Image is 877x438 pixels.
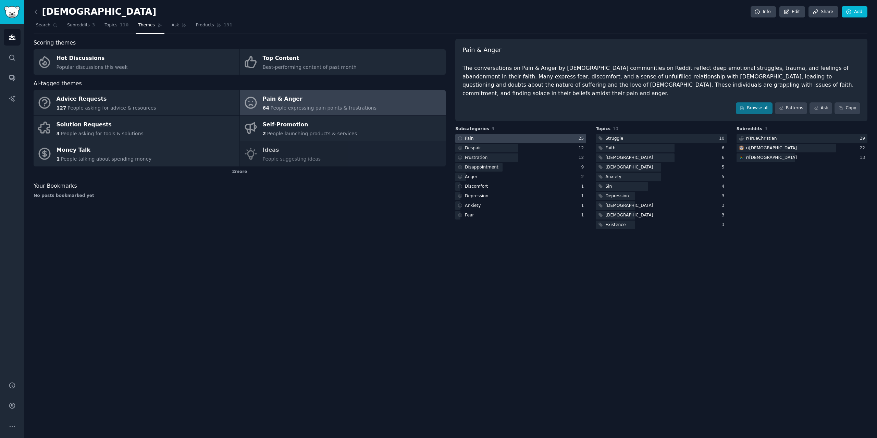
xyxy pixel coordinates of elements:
[65,20,97,34] a: Subreddits3
[34,141,239,166] a: Money Talk1People talking about spending money
[737,144,867,152] a: Christianr/[DEMOGRAPHIC_DATA]22
[455,153,586,162] a: Frustration12
[719,136,727,142] div: 10
[34,39,76,47] span: Scoring themes
[455,173,586,181] a: Anger2
[270,105,376,111] span: People expressing pain points & frustrations
[581,184,586,190] div: 1
[596,201,727,210] a: [DEMOGRAPHIC_DATA]3
[455,163,586,172] a: Disappointment9
[808,6,838,18] a: Share
[581,174,586,180] div: 2
[263,53,357,64] div: Top Content
[722,174,727,180] div: 5
[722,145,727,151] div: 6
[455,201,586,210] a: Anxiety1
[605,155,653,161] div: [DEMOGRAPHIC_DATA]
[57,145,152,156] div: Money Talk
[596,126,610,132] span: Topics
[765,126,767,131] span: 3
[746,145,797,151] div: r/ [DEMOGRAPHIC_DATA]
[465,155,487,161] div: Frustration
[465,164,498,171] div: Disappointment
[240,90,446,115] a: Pain & Anger64People expressing pain points & frustrations
[596,163,727,172] a: [DEMOGRAPHIC_DATA]5
[579,155,586,161] div: 12
[263,64,357,70] span: Best-performing content of past month
[605,203,653,209] div: [DEMOGRAPHIC_DATA]
[34,90,239,115] a: Advice Requests127People asking for advice & resources
[739,155,744,160] img: Christianity
[581,203,586,209] div: 1
[455,144,586,152] a: Despair12
[739,146,744,150] img: Christian
[722,212,727,218] div: 3
[737,134,867,143] a: r/TrueChristian29
[860,136,867,142] div: 29
[61,131,144,136] span: People asking for tools & solutions
[722,193,727,199] div: 3
[722,155,727,161] div: 6
[613,126,618,131] span: 10
[736,102,773,114] a: Browse all
[104,22,117,28] span: Topics
[737,153,867,162] a: Christianityr/[DEMOGRAPHIC_DATA]13
[835,102,860,114] button: Copy
[465,212,474,218] div: Fear
[605,193,629,199] div: Depression
[860,155,867,161] div: 13
[605,184,612,190] div: Sin
[57,105,66,111] span: 127
[722,184,727,190] div: 4
[492,126,494,131] span: 9
[57,64,128,70] span: Popular discussions this week
[737,126,763,132] span: Subreddits
[4,6,20,18] img: GummySearch logo
[92,22,95,28] span: 3
[455,126,489,132] span: Subcategories
[34,7,156,17] h2: [DEMOGRAPHIC_DATA]
[34,49,239,75] a: Hot DiscussionsPopular discussions this week
[465,184,488,190] div: Discomfort
[263,105,269,111] span: 64
[581,212,586,218] div: 1
[465,174,478,180] div: Anger
[102,20,131,34] a: Topics110
[462,46,501,54] span: Pain & Anger
[596,134,727,143] a: Struggle10
[455,211,586,220] a: Fear1
[169,20,189,34] a: Ask
[605,174,621,180] div: Anxiety
[775,102,807,114] a: Patterns
[596,211,727,220] a: [DEMOGRAPHIC_DATA]3
[34,20,60,34] a: Search
[136,20,164,34] a: Themes
[581,164,586,171] div: 9
[34,166,446,177] div: 2 more
[172,22,179,28] span: Ask
[722,164,727,171] div: 5
[722,203,727,209] div: 3
[596,173,727,181] a: Anxiety5
[36,22,50,28] span: Search
[34,193,446,199] div: No posts bookmarked yet
[579,145,586,151] div: 12
[263,119,357,130] div: Self-Promotion
[61,156,152,162] span: People talking about spending money
[263,94,377,105] div: Pain & Anger
[34,116,239,141] a: Solution Requests3People asking for tools & solutions
[860,145,867,151] div: 22
[57,119,144,130] div: Solution Requests
[842,6,867,18] a: Add
[465,145,481,151] div: Despair
[746,155,797,161] div: r/ [DEMOGRAPHIC_DATA]
[57,94,156,105] div: Advice Requests
[746,136,777,142] div: r/ TrueChristian
[34,182,77,190] span: Your Bookmarks
[138,22,155,28] span: Themes
[462,64,860,98] div: The conversations on Pain & Anger by [DEMOGRAPHIC_DATA] communities on Reddit reflect deep emotio...
[596,182,727,191] a: Sin4
[596,153,727,162] a: [DEMOGRAPHIC_DATA]6
[263,131,266,136] span: 2
[240,116,446,141] a: Self-Promotion2People launching products & services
